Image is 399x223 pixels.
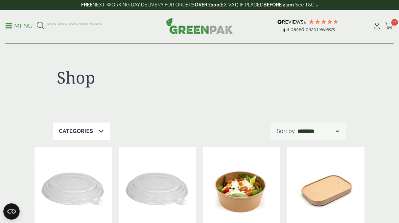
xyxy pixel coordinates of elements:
[277,20,307,24] img: REVIEWS.io
[296,127,340,135] select: Shop order
[277,127,295,135] p: Sort by
[5,22,33,29] a: Menu
[283,27,290,32] span: 4.8
[385,23,394,29] i: Cart
[195,2,219,7] strong: OVER £100
[295,2,318,7] a: See T&C's
[166,18,233,34] img: GreenPak Supplies
[57,68,195,87] h1: Shop
[385,21,394,31] a: 0
[311,27,319,32] span: 201
[319,27,335,32] span: reviews
[308,19,339,25] div: 4.79 Stars
[3,203,20,220] button: Open CMP widget
[373,23,381,29] i: My Account
[5,22,33,30] p: Menu
[81,2,92,7] strong: FREE
[391,19,398,26] span: 0
[263,2,294,7] strong: BEFORE 2 pm
[290,27,311,32] span: Based on
[59,127,93,135] p: Categories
